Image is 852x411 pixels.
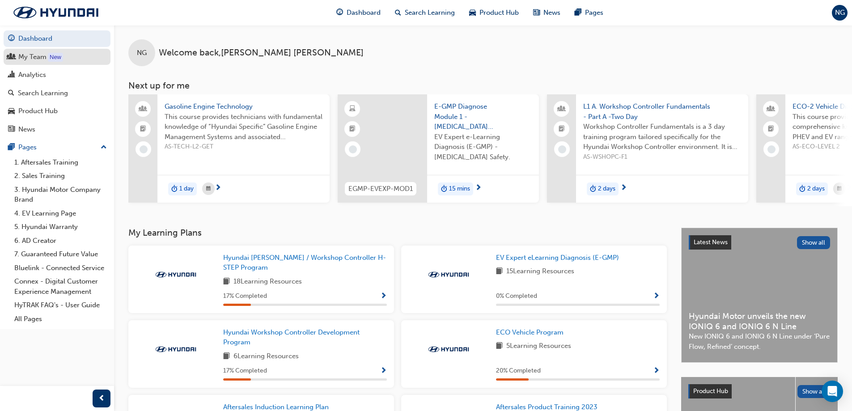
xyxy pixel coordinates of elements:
span: booktick-icon [768,123,774,135]
span: pages-icon [8,144,15,152]
a: 2. Sales Training [11,169,110,183]
button: Show Progress [653,365,660,377]
a: Hyundai [PERSON_NAME] / Workshop Controller H-STEP Program [223,253,387,273]
div: Tooltip anchor [48,53,63,62]
span: booktick-icon [559,123,565,135]
span: car-icon [8,107,15,115]
span: E-GMP Diagnose Module 1 - [MEDICAL_DATA] Safety [434,102,532,132]
button: Show all [797,236,831,249]
a: Bluelink - Connected Service [11,261,110,275]
span: News [543,8,560,18]
a: L1 A. Workshop Controller Fundamentals - Part A -Two DayWorkshop Controller Fundamentals is a 3 d... [547,94,748,203]
a: EV Expert eLearning Diagnosis (E-GMP) [496,253,623,263]
span: learningRecordVerb_NONE-icon [767,145,776,153]
img: Trak [4,3,107,22]
button: NG [832,5,848,21]
span: 1 day [179,184,194,194]
a: Search Learning [4,85,110,102]
a: Gasoline Engine TechnologyThis course provides technicians with fundamental knowledge of “Hyundai... [128,94,330,203]
span: book-icon [496,341,503,352]
span: guage-icon [336,7,343,18]
span: 2 days [807,184,825,194]
span: next-icon [620,184,627,192]
a: pages-iconPages [568,4,610,22]
span: 6 Learning Resources [233,351,299,362]
span: search-icon [8,89,14,97]
a: search-iconSearch Learning [388,4,462,22]
button: Show Progress [653,291,660,302]
span: Gasoline Engine Technology [165,102,322,112]
span: chart-icon [8,71,15,79]
span: up-icon [101,142,107,153]
span: 5 Learning Resources [506,341,571,352]
a: 7. Guaranteed Future Value [11,247,110,261]
a: My Team [4,49,110,65]
span: NG [835,8,845,18]
a: Latest NewsShow allHyundai Motor unveils the new IONIQ 6 and IONIQ 6 N LineNew IONIQ 6 and IONIQ ... [681,228,838,363]
div: Pages [18,142,37,153]
span: Dashboard [347,8,381,18]
span: people-icon [768,103,774,115]
div: Analytics [18,70,46,80]
h3: Next up for me [114,81,852,91]
span: 15 mins [449,184,470,194]
span: learningRecordVerb_NONE-icon [349,145,357,153]
span: 17 % Completed [223,366,267,376]
span: booktick-icon [140,123,146,135]
span: people-icon [140,103,146,115]
span: calendar-icon [206,183,211,195]
a: 1. Aftersales Training [11,156,110,169]
a: 4. EV Learning Page [11,207,110,220]
span: learningRecordVerb_NONE-icon [558,145,566,153]
button: Show Progress [380,365,387,377]
span: Hyundai Motor unveils the new IONIQ 6 and IONIQ 6 N Line [689,311,830,331]
div: Open Intercom Messenger [822,381,843,402]
span: Hyundai Workshop Controller Development Program [223,328,360,347]
span: duration-icon [590,183,596,195]
a: news-iconNews [526,4,568,22]
span: people-icon [8,53,15,61]
span: Hyundai [PERSON_NAME] / Workshop Controller H-STEP Program [223,254,386,272]
img: Trak [424,270,473,279]
button: Show all [797,385,831,398]
h3: My Learning Plans [128,228,667,238]
span: Pages [585,8,603,18]
img: Trak [151,270,200,279]
button: Pages [4,139,110,156]
a: Latest NewsShow all [689,235,830,250]
span: 15 Learning Resources [506,266,574,277]
span: duration-icon [441,183,447,195]
span: news-icon [8,126,15,134]
span: Product Hub [479,8,519,18]
a: News [4,121,110,138]
img: Trak [151,345,200,354]
span: guage-icon [8,35,15,43]
span: learningRecordVerb_NONE-icon [140,145,148,153]
a: Connex - Digital Customer Experience Management [11,275,110,298]
span: 2 days [598,184,615,194]
button: DashboardMy TeamAnalyticsSearch LearningProduct HubNews [4,29,110,139]
span: search-icon [395,7,401,18]
span: New IONIQ 6 and IONIQ 6 N Line under ‘Pure Flow, Refined’ concept. [689,331,830,352]
img: Trak [424,345,473,354]
span: Show Progress [380,292,387,301]
span: duration-icon [171,183,178,195]
a: All Pages [11,312,110,326]
span: news-icon [533,7,540,18]
span: EV Expert e-Learning Diagnosis (E-GMP) - [MEDICAL_DATA] Safety. [434,132,532,162]
span: book-icon [223,276,230,288]
span: people-icon [559,103,565,115]
span: Aftersales Product Training 2023 [496,403,598,411]
a: 6. AD Creator [11,234,110,248]
a: HyTRAK FAQ's - User Guide [11,298,110,312]
span: Show Progress [653,367,660,375]
a: guage-iconDashboard [329,4,388,22]
span: NG [137,48,147,58]
span: Workshop Controller Fundamentals is a 3 day training program tailored specifically for the Hyunda... [583,122,741,152]
span: Welcome back , [PERSON_NAME] [PERSON_NAME] [159,48,364,58]
div: Product Hub [18,106,58,116]
span: Search Learning [405,8,455,18]
span: ECO Vehicle Program [496,328,564,336]
a: Product HubShow all [688,384,831,398]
